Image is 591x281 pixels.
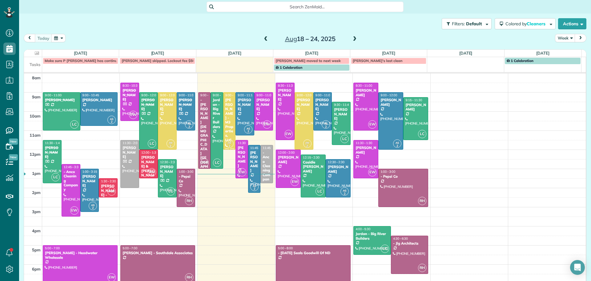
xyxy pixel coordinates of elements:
[9,138,18,145] span: New
[305,141,309,144] span: JW
[285,35,297,43] span: Aug
[291,178,299,186] span: EW
[32,209,41,214] span: 3pm
[187,122,191,125] span: AS
[141,93,158,97] span: 9:00 - 12:00
[213,159,221,167] span: LC
[382,51,395,56] a: [DATE]
[227,141,231,144] span: JW
[160,93,177,97] span: 9:00 - 12:00
[297,93,313,97] span: 9:00 - 12:00
[304,143,311,149] small: 2
[536,51,549,56] a: [DATE]
[179,98,194,111] div: [PERSON_NAME]
[108,119,115,125] small: 2
[148,168,156,176] span: AM
[237,146,246,168] div: [PERSON_NAME]
[393,143,401,149] small: 2
[141,151,158,155] span: 12:00 - 1:30
[30,152,41,157] span: 12pm
[353,58,403,63] span: [PERSON_NAME]'s last clean
[284,130,293,138] span: EW
[212,98,221,129] div: Jordan - Big River Builders
[179,170,194,174] span: 1:00 - 3:00
[343,189,346,192] span: AS
[439,18,492,29] a: Filters: Default
[225,98,234,142] div: [PERSON_NAME] - M3 Properties, LLC
[213,93,227,97] span: 9:00 - 1:00
[356,141,372,145] span: 11:30 - 1:30
[381,245,389,253] span: LC
[110,117,113,121] span: AS
[89,205,97,211] small: 2
[296,98,312,111] div: [PERSON_NAME]
[238,168,246,176] span: EW
[380,170,395,174] span: 1:00 - 3:00
[169,141,173,144] span: JW
[45,246,60,250] span: 5:00 - 7:00
[244,129,252,134] small: 2
[452,21,465,27] span: Filters:
[64,165,80,169] span: 12:45 - 3:30
[341,191,348,197] small: 2
[380,93,397,97] span: 9:00 - 12:00
[555,34,575,42] button: Week
[278,155,299,164] div: [PERSON_NAME]
[30,114,41,118] span: 10am
[70,120,78,129] span: LC
[141,155,156,182] div: [PERSON_NAME] & [PERSON_NAME]
[278,88,293,101] div: [PERSON_NAME]
[225,93,242,97] span: 9:00 - 12:00
[51,173,60,181] span: LC
[570,260,585,275] div: Open Intercom Messenger
[380,174,426,179] div: - Pepsi Co
[35,34,52,42] button: today
[328,165,349,174] div: [PERSON_NAME]
[527,21,546,27] span: Cleaners
[141,98,156,111] div: [PERSON_NAME]
[247,127,250,130] span: AS
[32,267,41,271] span: 6pm
[167,187,175,196] span: LC
[74,51,87,56] a: [DATE]
[507,58,533,63] span: 1 Celebration
[101,179,116,183] span: 1:30 - 2:30
[185,124,193,130] small: 2
[263,120,271,129] span: EW
[32,75,41,80] span: 8am
[160,165,175,178] div: [PERSON_NAME]
[393,237,408,241] span: 4:30 - 6:30
[228,51,241,56] a: [DATE]
[123,141,139,145] span: 11:30 - 2:00
[303,155,320,159] span: 12:15 - 2:30
[32,171,41,176] span: 1pm
[237,98,252,111] div: [PERSON_NAME]
[122,146,137,159] div: [PERSON_NAME]
[393,241,427,246] div: - Jlg Architects
[263,146,279,150] span: 11:45 - 1:45
[82,174,97,188] div: [PERSON_NAME]
[278,84,295,88] span: 8:30 - 11:30
[9,154,18,160] span: New
[82,98,116,102] div: [PERSON_NAME]
[107,187,116,196] span: AM
[24,34,35,42] button: prev
[466,21,482,27] span: Default
[303,160,324,173] div: Casidie [PERSON_NAME]
[148,139,156,148] span: LC
[368,168,376,176] span: EW
[418,130,426,138] span: LC
[30,133,41,138] span: 11am
[442,18,492,29] button: Filters: Default
[123,84,139,88] span: 8:30 - 10:30
[160,98,175,111] div: [PERSON_NAME]
[316,187,324,196] span: LC
[151,51,164,56] a: [DATE]
[32,228,41,233] span: 4pm
[45,251,116,260] div: [PERSON_NAME] - Headwater Wholesale
[405,98,422,102] span: 9:15 - 11:30
[418,264,426,272] span: RH
[305,51,318,56] a: [DATE]
[250,146,267,150] span: 11:45 - 2:15
[368,120,376,129] span: EW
